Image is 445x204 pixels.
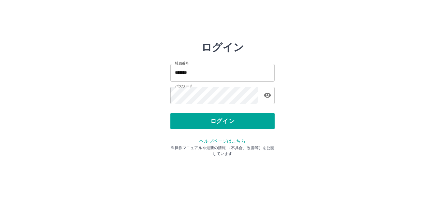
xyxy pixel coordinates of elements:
a: ヘルプページはこちら [199,138,245,144]
label: 社員番号 [175,61,189,66]
label: パスワード [175,84,192,89]
p: ※操作マニュアルや最新の情報 （不具合、改善等）を公開しています [170,145,275,157]
h2: ログイン [201,41,244,54]
button: ログイン [170,113,275,129]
